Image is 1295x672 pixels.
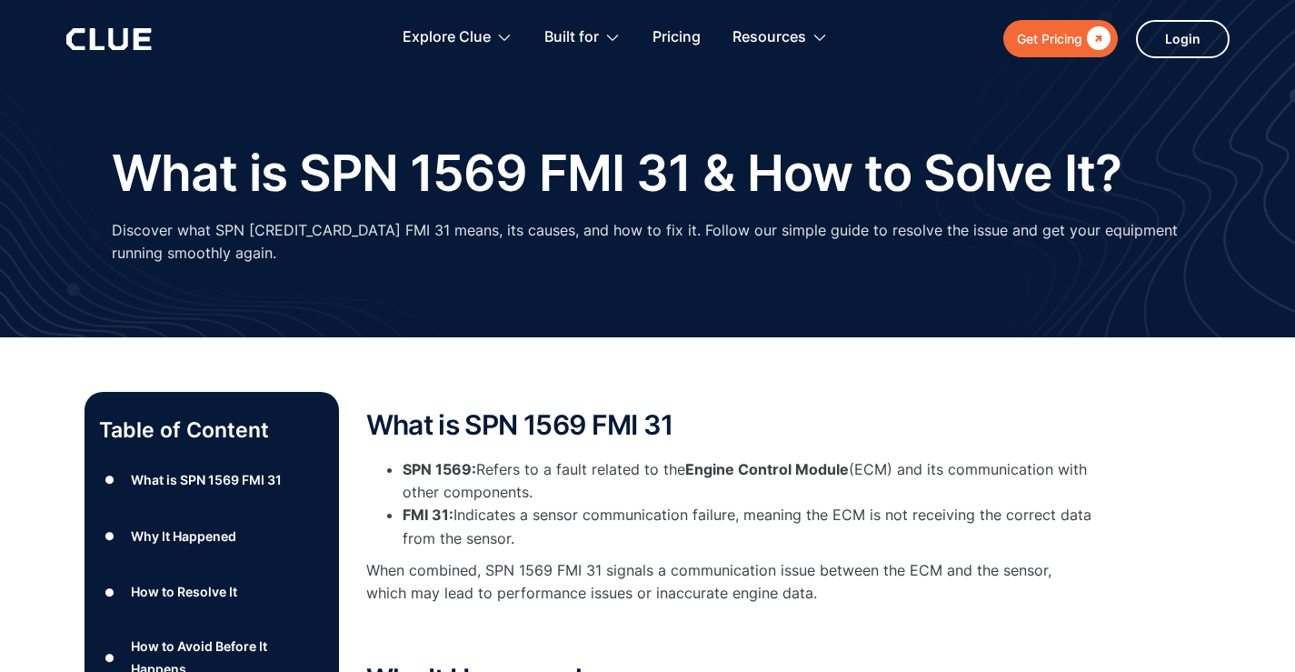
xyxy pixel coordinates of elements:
p: ‍ [366,623,1093,646]
div:  [1082,27,1111,50]
a: ●How to Resolve It [99,578,324,606]
div: Explore Clue [403,9,513,66]
h1: What is SPN 1569 FMI 31 & How to Solve It? [112,145,1122,201]
strong: Engine Control Module [685,460,849,478]
div: ● [99,578,121,606]
div: ● [99,523,121,550]
a: Login [1136,20,1230,58]
div: Built for [544,9,621,66]
a: ●What is SPN 1569 FMI 31 [99,466,324,494]
div: Get Pricing [1017,27,1082,50]
div: Explore Clue [403,9,491,66]
strong: FMI 31: [403,506,453,524]
a: ●Why It Happened [99,523,324,550]
p: When combined, SPN 1569 FMI 31 signals a communication issue between the ECM and the sensor, whic... [366,559,1093,605]
li: Refers to a fault related to the (ECM) and its communication with other components. [403,458,1093,504]
p: Discover what SPN [CREDIT_CARD_DATA] FMI 31 means, its causes, and how to fix it. Follow our simp... [112,219,1184,265]
li: Indicates a sensor communication failure, meaning the ECM is not receiving the correct data from ... [403,504,1093,549]
div: Resources [732,9,828,66]
div: How to Resolve It [131,580,237,603]
strong: SPN 1569: [403,460,476,478]
div: ● [99,466,121,494]
div: Built for [544,9,599,66]
div: Why It Happened [131,525,236,547]
p: Table of Content [99,416,324,445]
div: What is SPN 1569 FMI 31 [131,468,282,491]
a: Pricing [652,9,701,66]
a: Get Pricing [1003,20,1118,57]
div: ● [99,644,121,671]
div: Resources [732,9,806,66]
h2: What is SPN 1569 FMI 31 [366,410,1093,440]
